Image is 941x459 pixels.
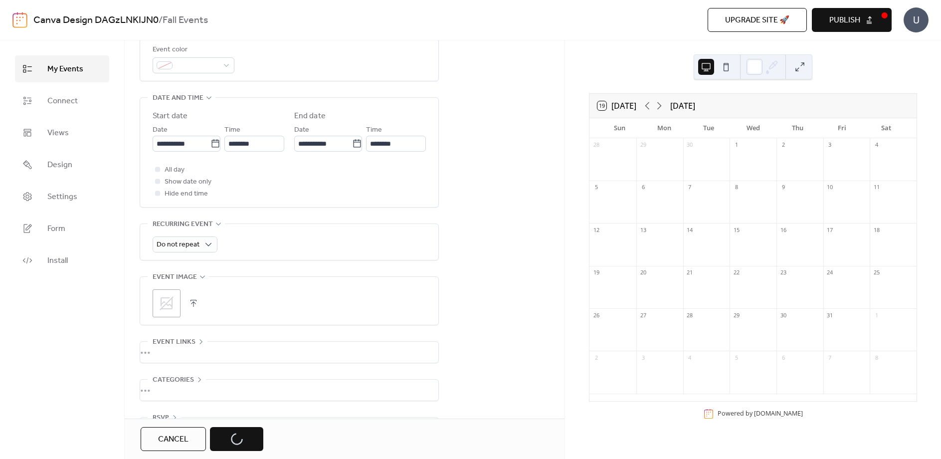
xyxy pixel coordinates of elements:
div: 24 [826,269,834,276]
div: 8 [873,354,880,361]
a: Settings [15,183,109,210]
div: 15 [733,226,740,233]
b: / [159,11,163,30]
div: ••• [140,380,438,401]
div: 8 [733,184,740,191]
div: 5 [733,354,740,361]
a: Views [15,119,109,146]
img: logo [12,12,27,28]
div: Sat [864,118,909,138]
div: 2 [592,354,600,361]
div: 20 [639,269,647,276]
div: 29 [639,141,647,149]
div: 17 [826,226,834,233]
div: 4 [873,141,880,149]
div: 26 [592,311,600,319]
div: 7 [826,354,834,361]
div: End date [294,110,326,122]
b: Fall Events [163,11,208,30]
div: 18 [873,226,880,233]
div: 1 [873,311,880,319]
div: 13 [639,226,647,233]
div: 11 [873,184,880,191]
span: Install [47,255,68,267]
button: Upgrade site 🚀 [708,8,807,32]
div: 7 [686,184,694,191]
div: U [904,7,929,32]
div: 19 [592,269,600,276]
div: 12 [592,226,600,233]
div: ••• [140,342,438,363]
span: Categories [153,374,194,386]
span: Event links [153,336,195,348]
div: Sun [597,118,642,138]
span: Connect [47,95,78,107]
a: Form [15,215,109,242]
button: Publish [812,8,892,32]
div: Start date [153,110,188,122]
div: [DATE] [670,100,695,112]
span: Design [47,159,72,171]
div: Tue [686,118,731,138]
a: Design [15,151,109,178]
div: 22 [733,269,740,276]
div: 27 [639,311,647,319]
span: My Events [47,63,83,75]
div: 28 [686,311,694,319]
span: Cancel [158,434,188,446]
div: 4 [686,354,694,361]
div: 3 [639,354,647,361]
button: 19[DATE] [594,99,640,113]
div: ••• [140,418,438,439]
span: Settings [47,191,77,203]
span: All day [165,164,185,176]
a: Canva Design DAGzLNKIJN0 [33,11,159,30]
div: 6 [779,354,787,361]
span: Hide end time [165,188,208,200]
div: 16 [779,226,787,233]
span: Do not repeat [157,238,199,251]
span: Views [47,127,69,139]
a: My Events [15,55,109,82]
span: RSVP [153,412,169,424]
div: 10 [826,184,834,191]
div: Fri [820,118,864,138]
div: 30 [779,311,787,319]
span: Date and time [153,92,203,104]
div: 25 [873,269,880,276]
span: Time [224,124,240,136]
span: Date [294,124,309,136]
span: Time [366,124,382,136]
div: 6 [639,184,647,191]
div: 23 [779,269,787,276]
span: Form [47,223,65,235]
div: 31 [826,311,834,319]
div: 3 [826,141,834,149]
span: Upgrade site 🚀 [725,14,789,26]
div: 21 [686,269,694,276]
div: 5 [592,184,600,191]
span: Recurring event [153,219,213,230]
a: Install [15,247,109,274]
span: Date [153,124,168,136]
div: 14 [686,226,694,233]
div: Powered by [718,410,803,418]
div: 9 [779,184,787,191]
span: Publish [829,14,860,26]
div: 29 [733,311,740,319]
span: Show date only [165,176,211,188]
div: Wed [731,118,775,138]
div: ; [153,289,181,317]
span: Event image [153,271,197,283]
div: Mon [642,118,686,138]
div: 30 [686,141,694,149]
button: Cancel [141,427,206,451]
div: 2 [779,141,787,149]
div: Thu [775,118,820,138]
a: [DOMAIN_NAME] [754,410,803,418]
div: 1 [733,141,740,149]
a: Connect [15,87,109,114]
div: 28 [592,141,600,149]
div: Event color [153,44,232,56]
